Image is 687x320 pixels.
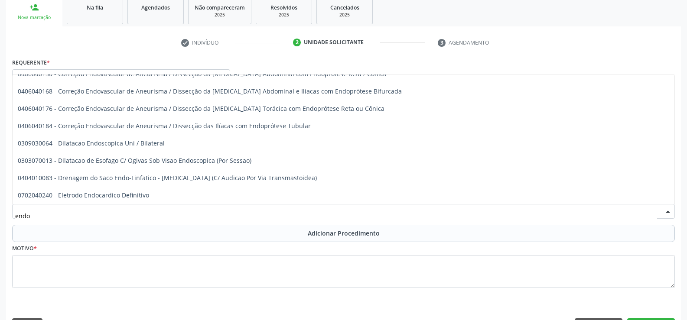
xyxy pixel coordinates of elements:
button: Adicionar Procedimento [12,225,675,242]
div: Unidade solicitante [304,39,364,46]
span: Adicionar Procedimento [308,229,380,238]
span: Resolvidos [270,4,297,11]
span: 0702040240 - Eletrodo Endocardico Definitivo [18,191,149,199]
div: person_add [29,3,39,12]
span: 0309030064 - Dilatacao Endoscopica Uni / Bilateral [18,139,165,147]
span: Cancelados [330,4,359,11]
label: Requerente [12,56,50,69]
div: 2025 [323,12,366,18]
div: Nova marcação [12,14,56,21]
span: Não compareceram [195,4,245,11]
input: Buscar por procedimento [15,207,657,224]
span: 0406040184 - Correção Endovascular de Aneurisma / Dissecção das Ilíacas com Endoprótese Tubular [18,122,311,130]
span: 0404010083 - Drenagem do Saco Endo-Linfatico - [MEDICAL_DATA] (C/ Audicao Por Via Transmastoidea) [18,174,317,182]
div: 2025 [262,12,306,18]
span: 0303070013 - Dilatacao de Esofago C/ Ogivas Sob Visao Endoscopica (Por Sessao) [18,156,251,165]
div: 2025 [195,12,245,18]
span: Na fila [87,4,103,11]
span: Agendados [141,4,170,11]
div: 2 [293,39,301,46]
span: 0406040176 - Correção Endovascular de Aneurisma / Dissecção da [MEDICAL_DATA] Torácica com Endopr... [18,104,384,113]
span: Paciente [15,72,212,81]
label: Motivo [12,242,37,255]
span: 0406040168 - Correção Endovascular de Aneurisma / Dissecção da [MEDICAL_DATA] Abdominal e Ilíacas... [18,87,402,95]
